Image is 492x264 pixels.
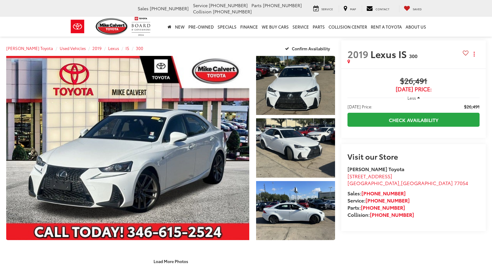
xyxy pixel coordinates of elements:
[399,5,426,12] a: My Saved Vehicles
[255,55,336,116] img: 2019 Lexus IS 300
[347,103,372,110] span: [DATE] Price:
[366,197,410,204] a: [PHONE_NUMBER]
[347,172,392,180] span: [STREET_ADDRESS]
[166,17,173,37] a: Home
[370,47,409,61] span: Lexus IS
[96,18,129,35] img: Mike Calvert Toyota
[370,211,414,218] a: [PHONE_NUMBER]
[213,8,252,15] span: [PHONE_NUMBER]
[255,180,336,241] img: 2019 Lexus IS 300
[256,181,335,240] a: Expand Photo 3
[256,118,335,177] a: Expand Photo 2
[173,17,186,37] a: New
[409,52,417,59] span: 300
[136,45,143,51] a: 300
[327,17,369,37] a: Collision Center
[309,5,338,12] a: Service
[362,5,394,12] a: Contact
[361,189,406,197] a: [PHONE_NUMBER]
[311,17,327,37] a: Parts
[193,2,208,8] span: Service
[260,17,291,37] a: WE BUY CARS
[474,52,475,57] span: dropdown dots
[138,5,149,11] span: Sales
[347,152,480,160] h2: Visit our Store
[92,45,102,51] a: 2019
[347,197,410,204] strong: Service:
[60,45,86,51] a: Used Vehicles
[464,103,480,110] span: $26,491
[186,17,216,37] a: Pre-Owned
[256,56,335,115] a: Expand Photo 1
[251,2,262,8] span: Parts
[193,8,212,15] span: Collision
[454,179,468,186] span: 77054
[282,43,335,54] button: Confirm Availability
[347,172,468,187] a: [STREET_ADDRESS] [GEOGRAPHIC_DATA],[GEOGRAPHIC_DATA] 77054
[347,47,368,61] span: 2019
[347,204,405,211] strong: Parts:
[361,204,405,211] a: [PHONE_NUMBER]
[347,179,399,186] span: [GEOGRAPHIC_DATA]
[292,46,330,51] span: Confirm Availability
[469,48,480,59] button: Actions
[407,95,416,101] span: Less
[347,189,406,197] strong: Sales:
[216,17,238,37] a: Specials
[108,45,119,51] a: Lexus
[150,5,189,11] span: [PHONE_NUMBER]
[66,16,89,37] img: Toyota
[126,45,129,51] a: IS
[291,17,311,37] a: Service
[255,118,336,178] img: 2019 Lexus IS 300
[413,7,422,11] span: Saved
[4,55,252,241] img: 2019 Lexus IS 300
[209,2,248,8] span: [PHONE_NUMBER]
[263,2,302,8] span: [PHONE_NUMBER]
[350,7,356,11] span: Map
[339,5,361,12] a: Map
[347,179,468,186] span: ,
[375,7,389,11] span: Contact
[347,211,414,218] strong: Collision:
[6,56,249,240] a: Expand Photo 0
[347,77,480,86] span: $26,491
[321,7,333,11] span: Service
[401,179,453,186] span: [GEOGRAPHIC_DATA]
[347,113,480,127] a: Check Availability
[369,17,404,37] a: Rent a Toyota
[6,45,53,51] a: [PERSON_NAME] Toyota
[404,17,428,37] a: About Us
[238,17,260,37] a: Finance
[404,92,423,103] button: Less
[347,86,480,92] span: [DATE] Price:
[347,165,404,172] strong: [PERSON_NAME] Toyota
